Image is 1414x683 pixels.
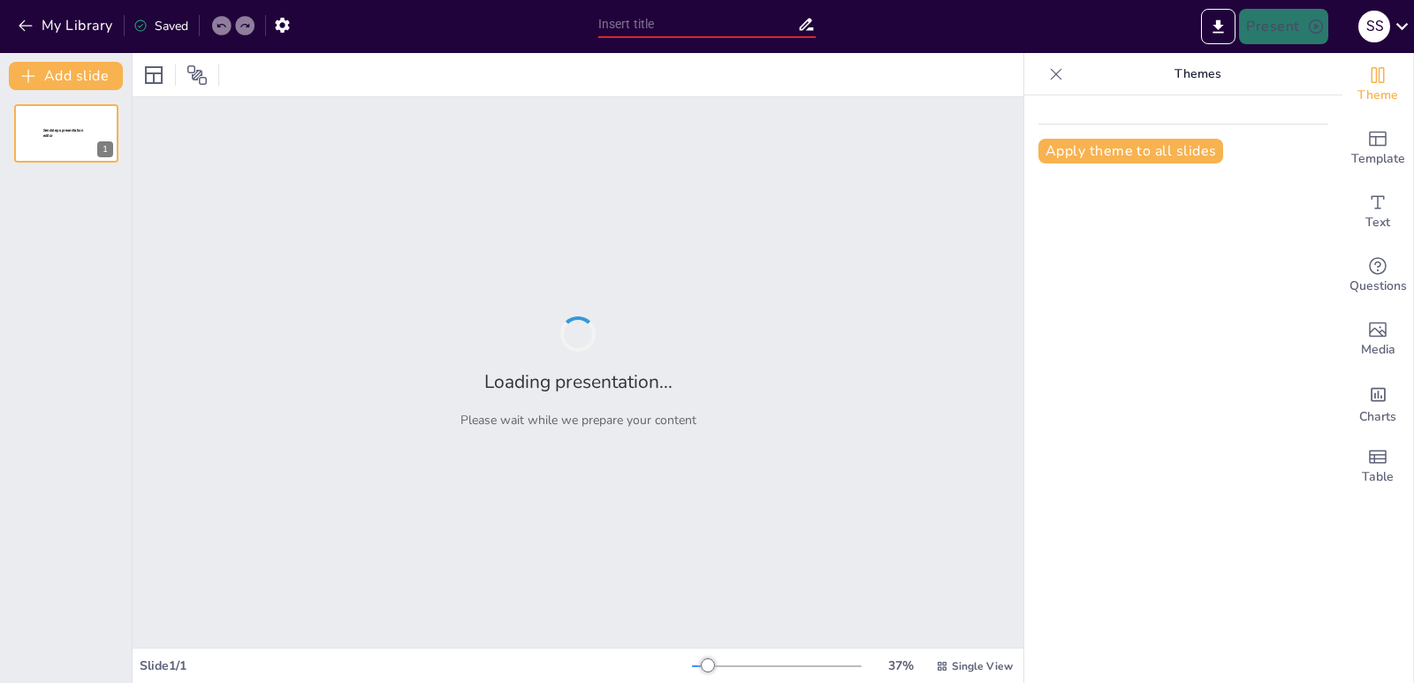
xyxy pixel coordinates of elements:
[1342,371,1413,435] div: Add charts and graphs
[1342,117,1413,180] div: Add ready made slides
[1342,435,1413,498] div: Add a table
[1357,86,1398,105] span: Theme
[9,62,123,90] button: Add slide
[952,659,1013,673] span: Single View
[1358,9,1390,44] button: S S
[1342,53,1413,117] div: Change the overall theme
[43,128,83,138] span: Sendsteps presentation editor
[1342,180,1413,244] div: Add text boxes
[1365,213,1390,232] span: Text
[1351,149,1405,169] span: Template
[460,412,696,429] p: Please wait while we prepare your content
[1038,139,1223,163] button: Apply theme to all slides
[1362,467,1394,487] span: Table
[484,369,673,394] h2: Loading presentation...
[13,11,120,40] button: My Library
[14,104,118,163] div: 1
[1201,9,1235,44] button: Export to PowerPoint
[133,18,188,34] div: Saved
[1342,244,1413,307] div: Get real-time input from your audience
[1342,307,1413,371] div: Add images, graphics, shapes or video
[140,61,168,89] div: Layout
[1070,53,1325,95] p: Themes
[186,65,208,86] span: Position
[598,11,798,37] input: Insert title
[1239,9,1327,44] button: Present
[1361,340,1395,360] span: Media
[1359,407,1396,427] span: Charts
[879,657,922,674] div: 37 %
[140,657,692,674] div: Slide 1 / 1
[1358,11,1390,42] div: S S
[1349,277,1407,296] span: Questions
[97,141,113,157] div: 1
